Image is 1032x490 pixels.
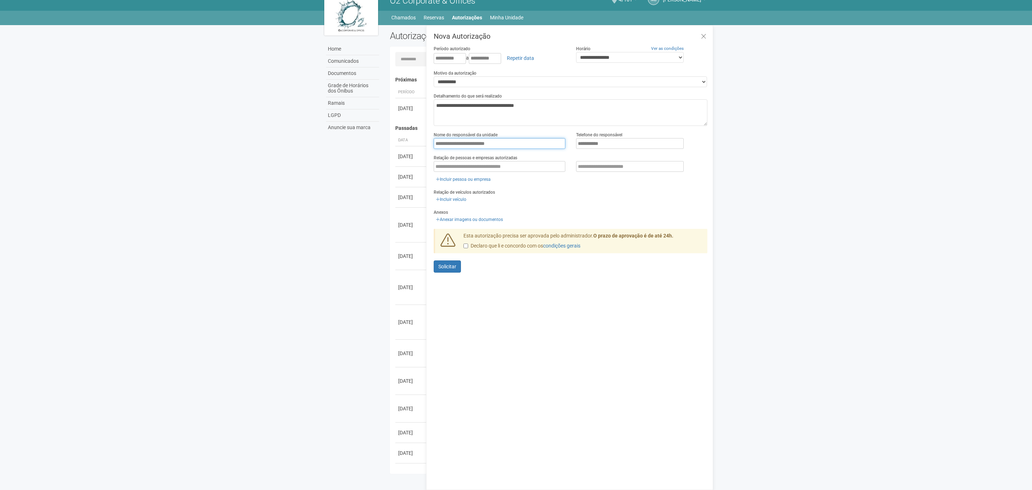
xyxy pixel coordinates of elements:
[326,55,379,67] a: Comunicados
[434,132,498,138] label: Nome do responsável da unidade
[434,70,476,76] label: Motivo da autorização
[326,80,379,97] a: Grade de Horários dos Ônibus
[502,52,539,64] a: Repetir data
[576,46,590,52] label: Horário
[434,175,493,183] a: Incluir pessoa ou empresa
[391,13,416,23] a: Chamados
[434,260,461,273] button: Solicitar
[326,122,379,133] a: Anuncie sua marca
[463,244,468,248] input: Declaro que li e concordo com oscondições gerais
[593,233,673,239] strong: O prazo de aprovação é de até 24h.
[438,264,456,269] span: Solicitar
[543,243,580,249] a: condições gerais
[424,13,444,23] a: Reservas
[326,67,379,80] a: Documentos
[326,109,379,122] a: LGPD
[434,189,495,195] label: Relação de veículos autorizados
[398,221,425,228] div: [DATE]
[398,153,425,160] div: [DATE]
[463,242,580,250] label: Declaro que li e concordo com os
[398,319,425,326] div: [DATE]
[398,253,425,260] div: [DATE]
[398,105,425,112] div: [DATE]
[452,13,482,23] a: Autorizações
[398,284,425,291] div: [DATE]
[395,86,428,98] th: Período
[395,135,428,146] th: Data
[434,209,448,216] label: Anexos
[395,126,703,131] h4: Passadas
[434,195,468,203] a: Incluir veículo
[458,232,708,253] div: Esta autorização precisa ser aprovada pelo administrador.
[395,77,703,83] h4: Próximas
[398,405,425,412] div: [DATE]
[434,155,517,161] label: Relação de pessoas e empresas autorizadas
[434,52,565,64] div: a
[576,132,622,138] label: Telefone do responsável
[398,449,425,457] div: [DATE]
[398,173,425,180] div: [DATE]
[398,350,425,357] div: [DATE]
[434,216,505,223] a: Anexar imagens ou documentos
[326,97,379,109] a: Ramais
[490,13,523,23] a: Minha Unidade
[398,377,425,385] div: [DATE]
[434,46,470,52] label: Período autorizado
[398,429,425,436] div: [DATE]
[390,30,543,41] h2: Autorizações
[651,46,684,51] a: Ver as condições
[326,43,379,55] a: Home
[398,194,425,201] div: [DATE]
[434,93,502,99] label: Detalhamento do que será realizado
[434,33,707,40] h3: Nova Autorização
